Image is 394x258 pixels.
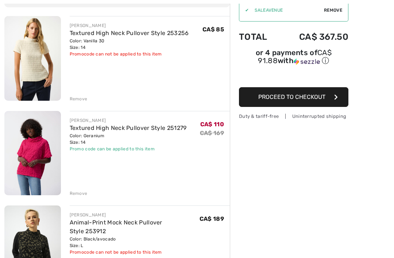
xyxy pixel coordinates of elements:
td: Total [239,24,279,49]
iframe: PayPal-paypal [239,68,348,85]
div: Promocode can not be applied to this item [70,249,200,255]
div: [PERSON_NAME] [70,22,189,29]
div: Remove [70,96,88,102]
div: Color: Geranium Size: 14 [70,132,187,146]
div: [PERSON_NAME] [70,117,187,124]
button: Proceed to Checkout [239,87,348,107]
div: [PERSON_NAME] [70,212,200,218]
span: Remove [324,7,342,14]
div: Promo code can be applied to this item [70,146,187,152]
span: CA$ 189 [200,215,224,222]
a: Textured High Neck Pullover Style 251279 [70,124,187,131]
div: or 4 payments ofCA$ 91.88withSezzle Click to learn more about Sezzle [239,49,348,68]
div: or 4 payments of with [239,49,348,66]
span: CA$ 110 [200,121,224,128]
div: Duty & tariff-free | Uninterrupted shipping [239,113,348,120]
div: Color: Black/avocado Size: L [70,236,200,249]
div: Remove [70,190,88,197]
img: Textured High Neck Pullover Style 251279 [4,111,61,195]
div: Color: Vanilla 30 Size: 14 [70,38,189,51]
img: Textured High Neck Pullover Style 253256 [4,16,61,101]
span: Proceed to Checkout [258,93,325,100]
td: CA$ 367.50 [279,24,348,49]
s: CA$ 169 [200,130,224,136]
img: Sezzle [294,58,320,65]
div: ✔ [239,7,249,14]
div: Promocode can not be applied to this item [70,51,189,57]
a: Animal-Print Mock Neck Pullover Style 253912 [70,219,162,235]
span: CA$ 85 [202,26,224,33]
span: CA$ 91.88 [258,48,332,65]
a: Textured High Neck Pullover Style 253256 [70,30,189,36]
